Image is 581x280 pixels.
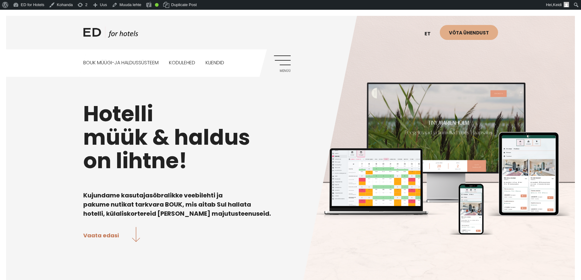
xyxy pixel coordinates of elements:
div: Good [155,3,159,7]
a: Kodulehed [169,49,195,76]
a: Menüü [274,55,291,72]
span: Menüü [274,69,291,73]
a: et [421,27,440,41]
h1: Hotelli müük & haldus on lihtne! [83,102,498,172]
a: BOUK MÜÜGI-JA HALDUSSÜSTEEM [83,49,159,76]
b: Kujundame kasutajasõbralikke veebilehti ja pakume nutikat tarkvara BOUK, mis aitab Sul hallata ho... [83,191,271,218]
a: Võta ühendust [440,25,498,40]
a: Vaata edasi [83,227,140,243]
span: Keidi [553,2,562,7]
a: ED HOTELS [83,27,138,42]
a: Kliendid [206,49,224,76]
